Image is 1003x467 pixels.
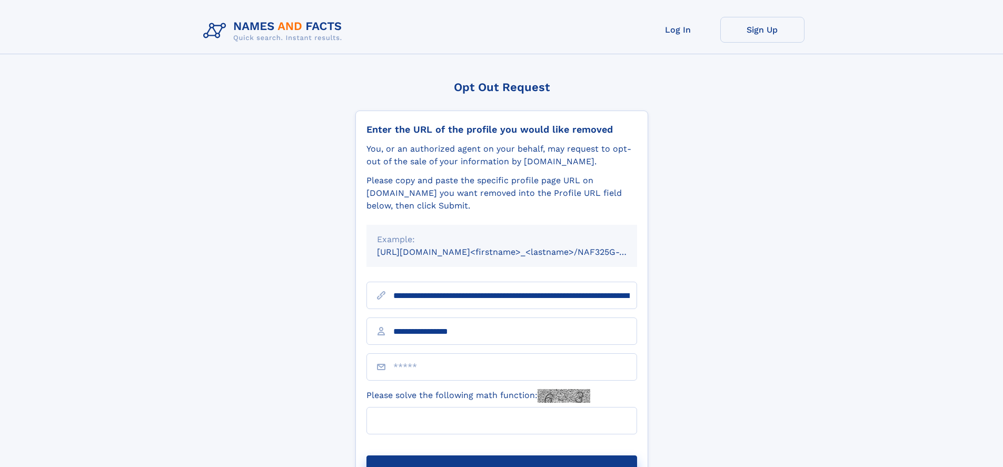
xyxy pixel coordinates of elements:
label: Please solve the following math function: [366,389,590,403]
small: [URL][DOMAIN_NAME]<firstname>_<lastname>/NAF325G-xxxxxxxx [377,247,657,257]
div: Enter the URL of the profile you would like removed [366,124,637,135]
div: Opt Out Request [355,81,648,94]
div: Please copy and paste the specific profile page URL on [DOMAIN_NAME] you want removed into the Pr... [366,174,637,212]
img: Logo Names and Facts [199,17,351,45]
a: Sign Up [720,17,805,43]
div: You, or an authorized agent on your behalf, may request to opt-out of the sale of your informatio... [366,143,637,168]
div: Example: [377,233,627,246]
a: Log In [636,17,720,43]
